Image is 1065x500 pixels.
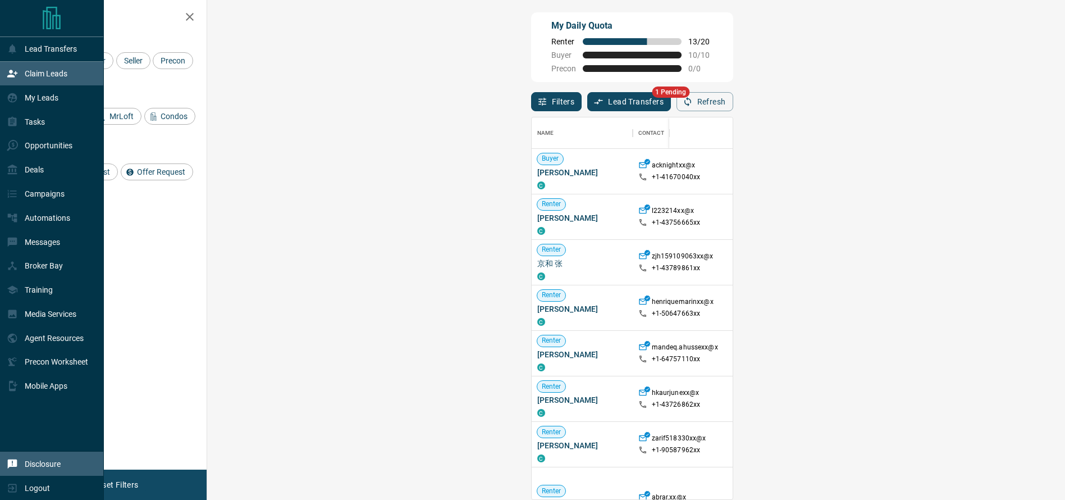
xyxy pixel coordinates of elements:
h2: Filters [36,11,195,25]
div: condos.ca [537,227,545,235]
span: 京和 张 [537,258,627,269]
p: My Daily Quota [551,19,713,33]
div: Condos [144,108,195,125]
span: Buyer [537,154,564,163]
span: 10 / 10 [688,51,713,60]
span: Offer Request [133,167,189,176]
span: Renter [537,336,566,346]
button: Reset Filters [85,475,145,494]
div: Name [532,117,633,149]
span: 1 Pending [652,87,689,98]
span: Renter [537,245,566,254]
div: MrLoft [93,108,141,125]
span: [PERSON_NAME] [537,303,627,315]
button: Filters [531,92,582,111]
button: Refresh [677,92,733,111]
div: Contact [638,117,665,149]
div: condos.ca [537,318,545,326]
p: acknightxx@x [652,161,696,172]
span: Seller [120,56,147,65]
p: mandeq.ahussexx@x [652,343,718,354]
div: condos.ca [537,272,545,280]
span: [PERSON_NAME] [537,394,627,406]
div: Name [537,117,554,149]
p: +1- 43756665xx [652,218,701,228]
div: condos.ca [537,454,545,462]
span: 13 / 20 [688,37,713,46]
span: [PERSON_NAME] [537,212,627,224]
div: condos.ca [537,181,545,189]
div: condos.ca [537,363,545,371]
span: Renter [537,199,566,209]
div: Offer Request [121,163,193,180]
span: MrLoft [106,112,138,121]
p: +1- 43789861xx [652,263,701,273]
span: Renter [537,290,566,300]
p: +1- 50647663xx [652,309,701,319]
span: Renter [551,37,576,46]
span: Precon [157,56,189,65]
span: Renter [537,487,566,496]
span: Condos [157,112,191,121]
div: Seller [116,52,150,69]
p: henriquemarinxx@x [652,297,714,309]
p: +1- 64757110xx [652,354,701,364]
span: Renter [537,382,566,392]
span: Precon [551,64,576,73]
p: zarif518330xx@x [652,434,706,446]
span: 0 / 0 [688,64,713,73]
span: [PERSON_NAME] [537,440,627,451]
p: +1- 90587962xx [652,446,701,455]
div: condos.ca [537,409,545,417]
span: [PERSON_NAME] [537,349,627,360]
button: Lead Transfers [587,92,671,111]
p: zjh159109063xx@x [652,252,714,263]
p: hkaurjunexx@x [652,388,700,400]
span: Buyer [551,51,576,60]
p: l223214xx@x [652,206,694,218]
p: +1- 43726862xx [652,400,701,410]
div: Precon [153,52,193,69]
span: [PERSON_NAME] [537,167,627,178]
span: Renter [537,428,566,437]
p: +1- 41670040xx [652,172,701,182]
